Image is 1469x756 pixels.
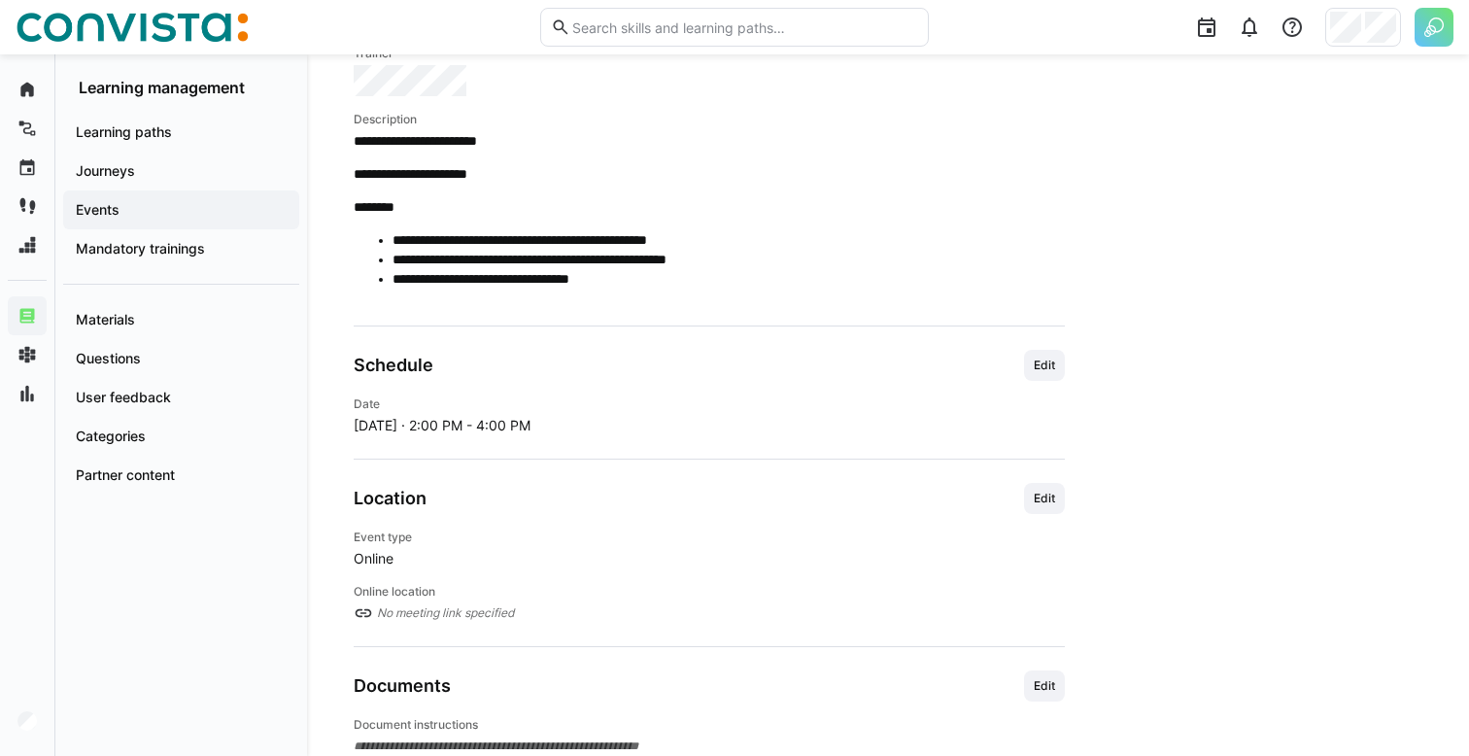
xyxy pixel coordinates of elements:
span: No meeting link specified [377,603,1065,623]
h4: Date [354,396,530,412]
button: Edit [1024,670,1065,702]
span: Edit [1032,358,1057,373]
h4: Event type [354,530,1065,545]
h4: Document instructions [354,717,1065,733]
button: Edit [1024,350,1065,381]
h4: Online location [354,584,1065,600]
h3: Location [354,488,427,509]
button: Edit [1024,483,1065,514]
h3: Schedule [354,355,433,376]
span: Online [354,549,1065,568]
h3: Documents [354,675,451,697]
h4: Description [354,112,1065,127]
span: Edit [1032,678,1057,694]
span: [DATE] · 2:00 PM - 4:00 PM [354,416,530,435]
span: Edit [1032,491,1057,506]
input: Search skills and learning paths… [570,18,918,36]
